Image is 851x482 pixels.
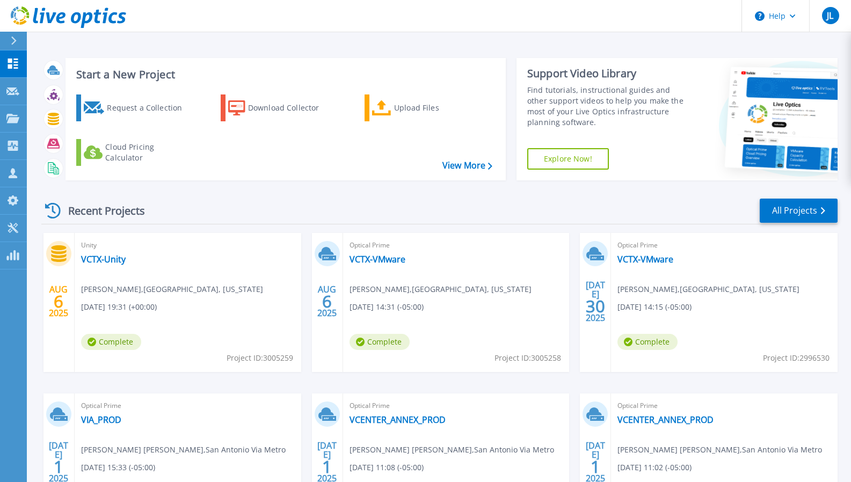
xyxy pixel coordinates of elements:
[350,334,410,350] span: Complete
[76,94,196,121] a: Request a Collection
[617,334,678,350] span: Complete
[81,400,295,412] span: Optical Prime
[350,301,424,313] span: [DATE] 14:31 (-05:00)
[317,282,337,321] div: AUG 2025
[617,283,799,295] span: [PERSON_NAME] , [GEOGRAPHIC_DATA], [US_STATE]
[81,414,121,425] a: VIA_PROD
[107,97,193,119] div: Request a Collection
[394,97,480,119] div: Upload Files
[617,254,673,265] a: VCTX-VMware
[617,414,714,425] a: VCENTER_ANNEX_PROD
[617,301,692,313] span: [DATE] 14:15 (-05:00)
[494,352,561,364] span: Project ID: 3005258
[81,334,141,350] span: Complete
[317,442,337,481] div: [DATE] 2025
[248,97,334,119] div: Download Collector
[527,85,689,128] div: Find tutorials, instructional guides and other support videos to help you make the most of your L...
[350,400,563,412] span: Optical Prime
[591,462,600,471] span: 1
[527,148,609,170] a: Explore Now!
[81,301,157,313] span: [DATE] 19:31 (+00:00)
[322,297,332,306] span: 6
[81,283,263,295] span: [PERSON_NAME] , [GEOGRAPHIC_DATA], [US_STATE]
[763,352,830,364] span: Project ID: 2996530
[81,254,126,265] a: VCTX-Unity
[350,444,554,456] span: [PERSON_NAME] [PERSON_NAME] , San Antonio Via Metro
[617,462,692,473] span: [DATE] 11:02 (-05:00)
[585,442,606,481] div: [DATE] 2025
[442,160,492,171] a: View More
[365,94,484,121] a: Upload Files
[322,462,332,471] span: 1
[585,282,606,321] div: [DATE] 2025
[617,239,831,251] span: Optical Prime
[105,142,191,163] div: Cloud Pricing Calculator
[76,139,196,166] a: Cloud Pricing Calculator
[54,462,63,471] span: 1
[227,352,293,364] span: Project ID: 3005259
[81,239,295,251] span: Unity
[617,400,831,412] span: Optical Prime
[586,302,605,311] span: 30
[221,94,340,121] a: Download Collector
[760,199,838,223] a: All Projects
[350,254,405,265] a: VCTX-VMware
[350,239,563,251] span: Optical Prime
[527,67,689,81] div: Support Video Library
[48,282,69,321] div: AUG 2025
[350,462,424,473] span: [DATE] 11:08 (-05:00)
[54,297,63,306] span: 6
[617,444,822,456] span: [PERSON_NAME] [PERSON_NAME] , San Antonio Via Metro
[41,198,159,224] div: Recent Projects
[76,69,492,81] h3: Start a New Project
[350,283,532,295] span: [PERSON_NAME] , [GEOGRAPHIC_DATA], [US_STATE]
[48,442,69,481] div: [DATE] 2025
[81,462,155,473] span: [DATE] 15:33 (-05:00)
[827,11,833,20] span: JL
[81,444,286,456] span: [PERSON_NAME] [PERSON_NAME] , San Antonio Via Metro
[350,414,446,425] a: VCENTER_ANNEX_PROD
